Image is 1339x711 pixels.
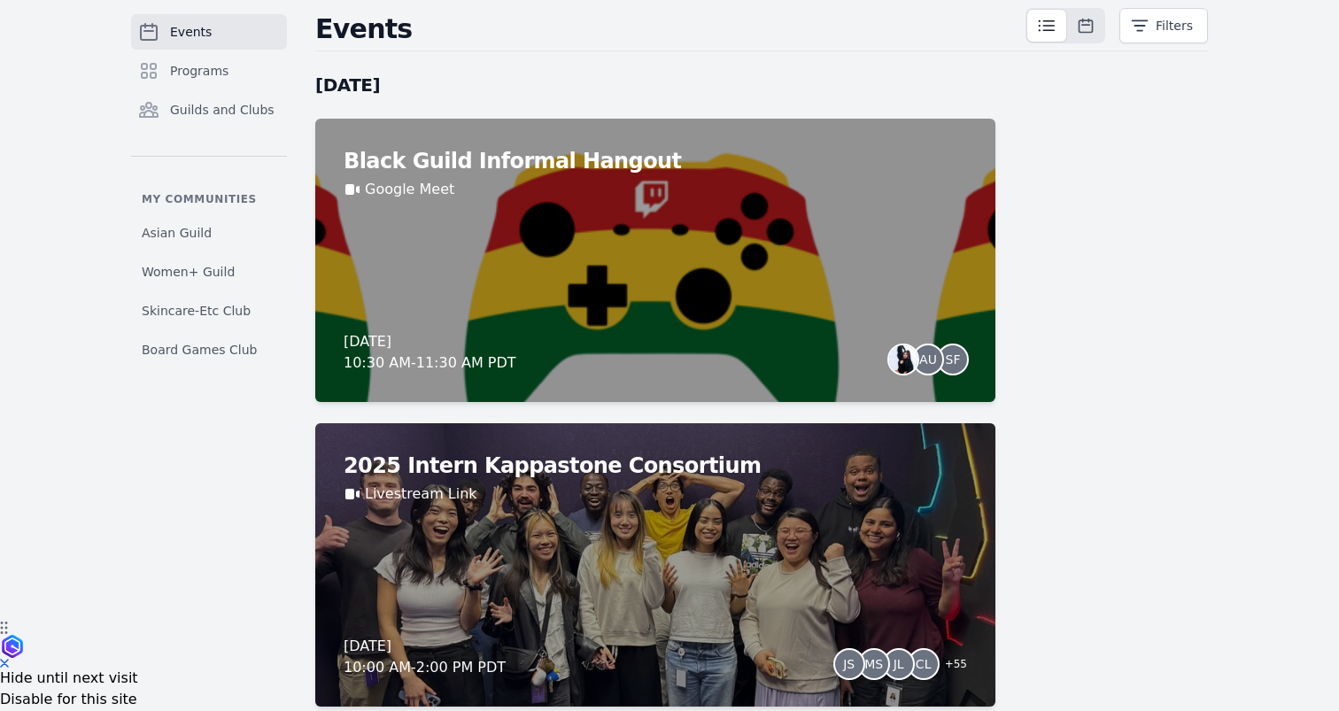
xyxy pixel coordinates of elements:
[142,302,251,320] span: Skincare-Etc Club
[131,334,287,366] a: Board Games Club
[919,353,937,366] span: AU
[315,13,1026,45] h2: Events
[344,452,967,480] h2: 2025 Intern Kappastone Consortium
[843,658,855,670] span: JS
[344,331,516,374] div: [DATE] 10:30 AM - 11:30 AM PDT
[170,62,228,80] span: Programs
[131,14,287,366] nav: Sidebar
[315,119,995,402] a: Black Guild Informal HangoutGoogle Meet[DATE]10:30 AM-11:30 AM PDTAUSF
[934,653,967,678] span: + 55
[315,73,995,97] h2: [DATE]
[344,147,967,175] h2: Black Guild Informal Hangout
[131,295,287,327] a: Skincare-Etc Club
[864,658,883,670] span: MS
[142,263,235,281] span: Women+ Guild
[142,341,257,359] span: Board Games Club
[344,636,506,678] div: [DATE] 10:00 AM - 2:00 PM PDT
[131,217,287,249] a: Asian Guild
[315,423,995,707] a: 2025 Intern Kappastone ConsortiumLivestream Link[DATE]10:00 AM-2:00 PM PDTJSMSJLCL+55
[170,23,212,41] span: Events
[916,658,932,670] span: CL
[365,483,477,505] a: Livestream Link
[131,92,287,128] a: Guilds and Clubs
[365,179,454,200] a: Google Meet
[131,192,287,206] p: My communities
[946,353,961,366] span: SF
[131,14,287,50] a: Events
[142,224,212,242] span: Asian Guild
[131,53,287,89] a: Programs
[131,256,287,288] a: Women+ Guild
[1119,8,1208,43] button: Filters
[894,658,904,670] span: JL
[170,101,275,119] span: Guilds and Clubs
